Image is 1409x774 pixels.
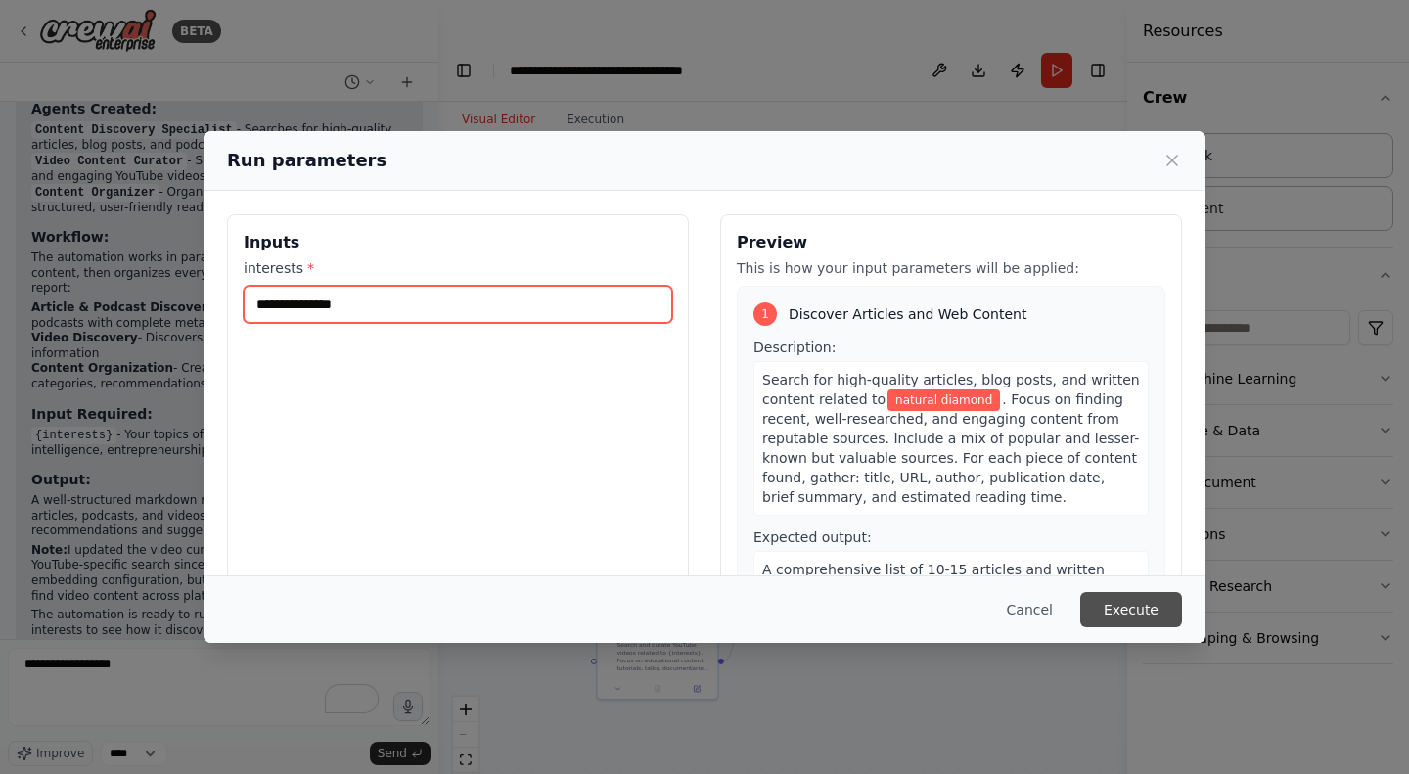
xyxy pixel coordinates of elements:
button: Execute [1080,592,1182,627]
button: Cancel [991,592,1068,627]
p: This is how your input parameters will be applied: [737,258,1165,278]
span: Discover Articles and Web Content [789,304,1026,324]
span: Description: [753,340,836,355]
span: A comprehensive list of 10-15 articles and written content pieces with complete metadata includin... [762,562,1116,656]
span: Expected output: [753,529,872,545]
h3: Inputs [244,231,672,254]
h3: Preview [737,231,1165,254]
h2: Run parameters [227,147,386,174]
div: 1 [753,302,777,326]
span: Search for high-quality articles, blog posts, and written content related to [762,372,1140,407]
label: interests [244,258,672,278]
span: Variable: interests [887,389,1000,411]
